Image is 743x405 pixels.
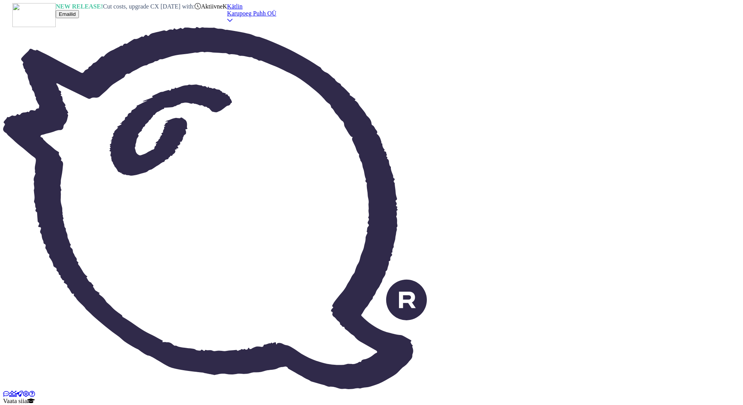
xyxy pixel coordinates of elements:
[227,3,276,24] a: KätlinKarupoeg Puhh OÜ
[227,10,276,17] div: Karupoeg Puhh OÜ
[223,3,227,27] div: K
[56,3,195,10] div: Cut costs, upgrade CX [DATE] with:
[56,3,103,10] b: NEW RELEASE!
[195,3,223,10] div: Aktiivne
[227,3,276,10] div: Kätlin
[56,10,79,18] button: Emailid
[3,27,427,389] img: Askly Logo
